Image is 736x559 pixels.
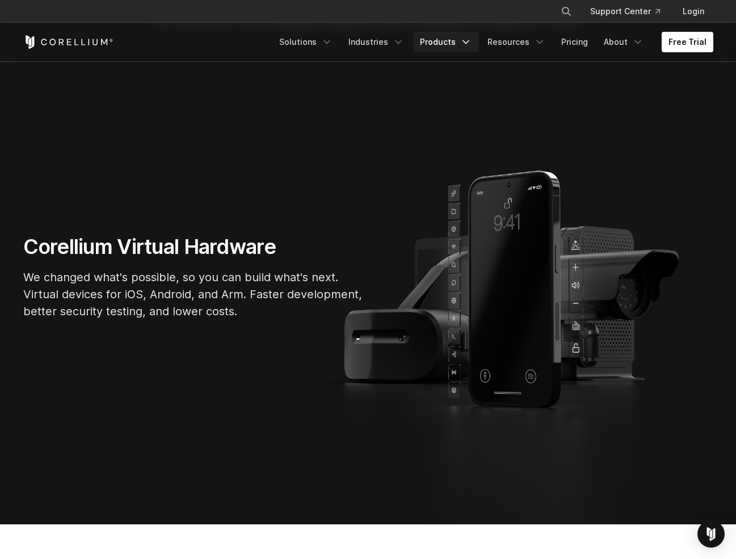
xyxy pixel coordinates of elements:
a: Free Trial [662,32,713,52]
a: Login [674,1,713,22]
a: Products [413,32,478,52]
a: Solutions [272,32,339,52]
button: Search [556,1,577,22]
div: Navigation Menu [547,1,713,22]
div: Navigation Menu [272,32,713,52]
a: Industries [342,32,411,52]
a: Pricing [554,32,595,52]
h1: Corellium Virtual Hardware [23,234,364,260]
a: Resources [481,32,552,52]
a: About [597,32,650,52]
p: We changed what's possible, so you can build what's next. Virtual devices for iOS, Android, and A... [23,269,364,320]
a: Support Center [581,1,669,22]
a: Corellium Home [23,35,113,49]
div: Open Intercom Messenger [697,520,725,548]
